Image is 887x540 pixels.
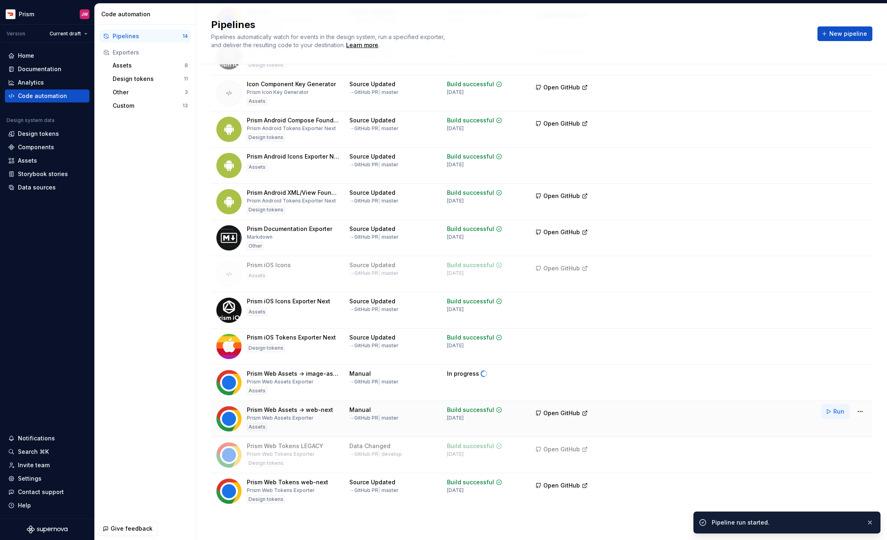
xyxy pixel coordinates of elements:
[829,30,867,38] span: New pipeline
[247,80,336,88] div: Icon Component Key Generator
[349,297,395,305] div: Source Updated
[349,116,395,124] div: Source Updated
[378,161,380,168] span: |
[532,116,592,131] button: Open GitHub
[349,80,395,88] div: Source Updated
[185,62,188,69] div: 8
[81,11,88,17] div: JW
[109,59,191,72] button: Assets8
[113,48,188,57] div: Exporters
[5,445,89,458] button: Search ⌘K
[543,264,580,272] span: Open GitHub
[349,261,395,269] div: Source Updated
[349,306,399,313] div: → GitHub PR master
[101,10,193,18] div: Code automation
[346,41,378,49] a: Learn more
[247,116,340,124] div: Prism Android Compose Foundations
[247,459,285,467] div: Design tokens
[378,234,380,240] span: |
[378,270,380,276] span: |
[378,198,380,204] span: |
[113,61,185,70] div: Assets
[113,102,183,110] div: Custom
[247,163,267,171] div: Assets
[447,161,464,168] div: [DATE]
[5,181,89,194] a: Data sources
[349,406,371,414] div: Manual
[532,483,592,490] a: Open GitHub
[7,117,54,124] div: Design system data
[447,234,464,240] div: [DATE]
[349,370,371,378] div: Manual
[2,5,93,23] button: PrismJW
[447,152,494,161] div: Build successful
[817,26,872,41] button: New pipeline
[50,30,81,37] span: Current draft
[543,120,580,128] span: Open GitHub
[543,192,580,200] span: Open GitHub
[247,487,315,494] div: Prism Web Tokens Exporter
[18,488,64,496] div: Contact support
[247,415,314,421] div: Prism Web Assets Exporter
[349,342,399,349] div: → GitHub PR master
[247,152,340,161] div: Prism Android Icons Exporter Next
[378,306,380,312] span: |
[109,86,191,99] button: Other3
[113,32,183,40] div: Pipelines
[247,133,285,142] div: Design tokens
[5,459,89,472] a: Invite team
[447,189,494,197] div: Build successful
[349,487,399,494] div: → GitHub PR master
[532,406,592,420] button: Open GitHub
[349,270,399,277] div: → GitHub PR master
[247,478,328,486] div: Prism Web Tokens web-next
[109,72,191,85] button: Design tokens11
[247,451,315,457] div: Prism Web Tokens Exporter
[18,461,50,469] div: Invite team
[247,406,333,414] div: Prism Web Assets -> web-next
[349,125,399,132] div: → GitHub PR master
[185,89,188,96] div: 3
[247,189,340,197] div: Prism Android XML/View Foundations
[447,225,494,233] div: Build successful
[247,97,267,105] div: Assets
[247,387,267,395] div: Assets
[447,261,494,269] div: Build successful
[100,30,191,43] button: Pipelines14
[211,33,447,48] span: Pipelines automatically watch for events in the design system, run a specified exporter, and deli...
[349,89,399,96] div: → GitHub PR master
[447,116,494,124] div: Build successful
[712,518,860,527] div: Pipeline run started.
[18,143,54,151] div: Components
[27,525,68,533] svg: Supernova Logo
[183,33,188,39] div: 14
[378,342,380,348] span: |
[247,89,309,96] div: Prism Icon Key Generator
[183,102,188,109] div: 13
[247,125,336,132] div: Prism Android Tokens Exporter Next
[18,78,44,87] div: Analytics
[349,415,399,421] div: → GitHub PR master
[113,75,184,83] div: Design tokens
[247,370,340,378] div: Prism Web Assets -> image-assets
[247,333,336,342] div: Prism iOS Tokens Exporter Next
[447,478,494,486] div: Build successful
[113,88,185,96] div: Other
[532,85,592,92] a: Open GitHub
[18,434,55,442] div: Notifications
[532,194,592,200] a: Open GitHub
[532,225,592,240] button: Open GitHub
[378,379,380,385] span: |
[46,28,91,39] button: Current draft
[18,501,31,510] div: Help
[18,65,61,73] div: Documentation
[543,445,580,453] span: Open GitHub
[5,168,89,181] a: Storybook stories
[378,487,380,493] span: |
[532,442,592,457] button: Open GitHub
